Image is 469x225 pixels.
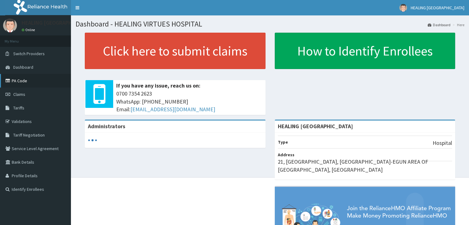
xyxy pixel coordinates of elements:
[13,92,25,97] span: Claims
[13,64,33,70] span: Dashboard
[3,18,17,32] img: User Image
[130,106,215,113] a: [EMAIL_ADDRESS][DOMAIN_NAME]
[399,4,407,12] img: User Image
[116,90,262,113] span: 0700 7354 2623 WhatsApp: [PHONE_NUMBER] Email:
[278,152,294,157] b: Address
[22,28,36,32] a: Online
[88,123,125,130] b: Administrators
[278,123,353,130] strong: HEALING [GEOGRAPHIC_DATA]
[22,20,95,26] p: HEALING [GEOGRAPHIC_DATA]
[116,82,200,89] b: If you have any issue, reach us on:
[428,22,450,27] a: Dashboard
[88,136,97,145] svg: audio-loading
[13,132,45,138] span: Tariff Negotiation
[275,33,455,69] a: How to Identify Enrollees
[411,5,464,10] span: HEALING [GEOGRAPHIC_DATA]
[433,139,452,147] p: Hospital
[278,158,452,174] p: 21, [GEOGRAPHIC_DATA], [GEOGRAPHIC_DATA]-EGUN AREA OF [GEOGRAPHIC_DATA], [GEOGRAPHIC_DATA]
[85,33,265,69] a: Click here to submit claims
[76,20,464,28] h1: Dashboard - HEALING VIRTUES HOSPITAL
[451,22,464,27] li: Here
[13,51,45,56] span: Switch Providers
[13,105,24,111] span: Tariffs
[278,139,288,145] b: Type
